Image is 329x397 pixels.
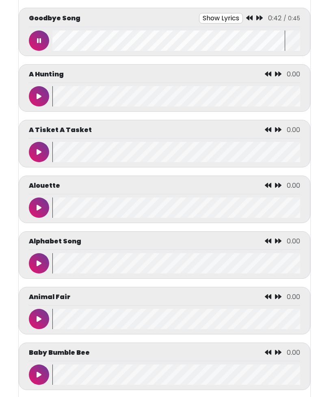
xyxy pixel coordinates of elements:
[287,181,300,190] span: 0.00
[29,13,80,23] p: Goodbye Song
[284,14,300,22] span: / 0:45
[287,236,300,246] span: 0.00
[287,348,300,357] span: 0.00
[29,348,90,358] p: Baby Bumble Bee
[268,13,281,23] span: 0:42
[29,181,60,191] p: Alouette
[29,69,64,79] p: A Hunting
[29,292,70,302] p: Animal Fair
[199,13,243,24] button: Show Lyrics
[29,236,81,246] p: Alphabet Song
[287,125,300,135] span: 0.00
[29,125,92,135] p: A Tisket A Tasket
[287,292,300,302] span: 0.00
[287,69,300,79] span: 0.00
